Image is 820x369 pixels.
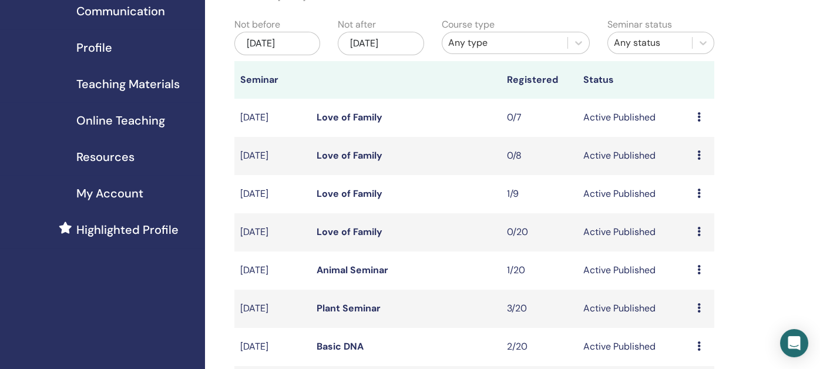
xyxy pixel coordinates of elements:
div: Any status [614,36,686,50]
td: 1/9 [501,175,577,213]
td: [DATE] [234,175,311,213]
a: Plant Seminar [317,302,381,314]
td: 2/20 [501,328,577,366]
td: Active Published [577,213,692,251]
td: Active Published [577,99,692,137]
td: [DATE] [234,137,311,175]
td: 0/7 [501,99,577,137]
td: 3/20 [501,290,577,328]
td: Active Published [577,175,692,213]
td: [DATE] [234,213,311,251]
th: Seminar [234,61,311,99]
label: Not before [234,18,280,32]
div: [DATE] [234,32,320,55]
span: My Account [76,184,143,202]
a: Love of Family [317,149,382,162]
span: Resources [76,148,135,166]
div: Open Intercom Messenger [780,329,808,357]
td: Active Published [577,290,692,328]
td: 1/20 [501,251,577,290]
label: Seminar status [607,18,672,32]
td: Active Published [577,328,692,366]
td: 0/20 [501,213,577,251]
td: [DATE] [234,251,311,290]
span: Profile [76,39,112,56]
div: Any type [448,36,562,50]
a: Basic DNA [317,340,364,353]
a: Love of Family [317,226,382,238]
td: 0/8 [501,137,577,175]
a: Love of Family [317,111,382,123]
td: Active Published [577,251,692,290]
span: Highlighted Profile [76,221,179,239]
label: Not after [338,18,376,32]
span: Communication [76,2,165,20]
a: Love of Family [317,187,382,200]
td: [DATE] [234,328,311,366]
td: [DATE] [234,290,311,328]
span: Online Teaching [76,112,165,129]
td: Active Published [577,137,692,175]
a: Animal Seminar [317,264,388,276]
span: Teaching Materials [76,75,180,93]
td: [DATE] [234,99,311,137]
th: Status [577,61,692,99]
th: Registered [501,61,577,99]
label: Course type [442,18,495,32]
div: [DATE] [338,32,424,55]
